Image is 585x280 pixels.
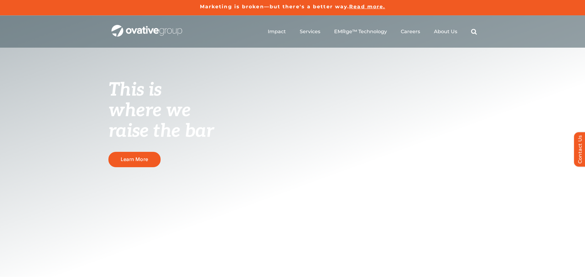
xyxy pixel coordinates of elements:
span: This is [108,79,162,101]
a: OG_Full_horizontal_WHT [111,24,182,30]
a: Marketing is broken—but there's a better way. [200,4,349,10]
span: Learn More [121,156,148,162]
a: Careers [401,29,420,35]
a: EMRge™ Technology [334,29,387,35]
a: Impact [268,29,286,35]
a: About Us [434,29,457,35]
a: Read more. [349,4,385,10]
span: where we raise the bar [108,100,214,142]
a: Learn More [108,152,161,167]
a: Search [471,29,477,35]
nav: Menu [268,22,477,41]
a: Services [300,29,320,35]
